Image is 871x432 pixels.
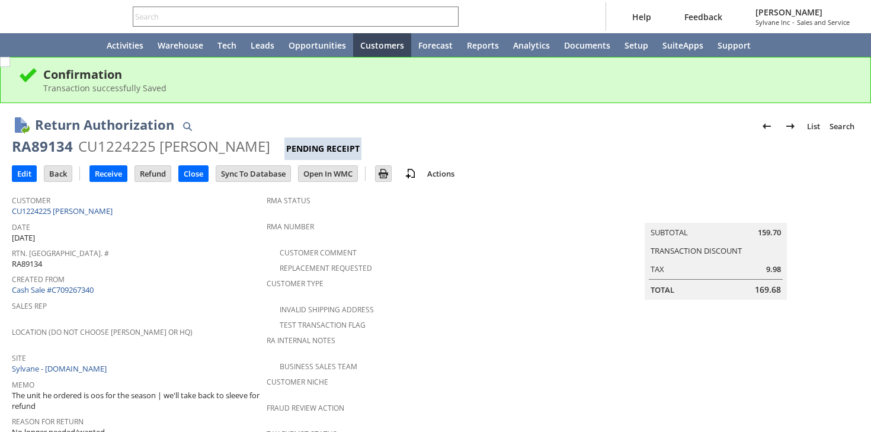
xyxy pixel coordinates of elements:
a: Subtotal [651,227,688,238]
a: Support [710,33,758,57]
a: Transaction Discount [651,245,742,256]
a: RMA Status [267,196,310,206]
a: Customer Niche [267,377,328,387]
span: Support [718,40,751,51]
input: Close [179,166,208,181]
img: add-record.svg [404,167,418,181]
input: Refund [135,166,171,181]
span: Leads [251,40,274,51]
span: 169.68 [755,284,781,296]
a: Actions [422,168,459,179]
a: Home [71,33,100,57]
a: Setup [617,33,655,57]
a: Test Transaction Flag [280,320,366,330]
input: Print [376,166,391,181]
div: Shortcuts [43,33,71,57]
a: List [802,117,825,136]
a: Tech [210,33,244,57]
div: Confirmation [43,66,853,82]
span: Help [632,11,651,23]
a: Search [825,117,859,136]
a: SuiteApps [655,33,710,57]
a: RMA Number [267,222,314,232]
a: Analytics [506,33,557,57]
input: Search [133,9,442,24]
a: Sales Rep [12,301,47,311]
caption: Summary [645,204,787,223]
a: Invalid Shipping Address [280,305,374,315]
div: CU1224225 [PERSON_NAME] [78,137,270,156]
div: Transaction successfully Saved [43,82,853,94]
a: Customer Comment [280,248,357,258]
span: Setup [625,40,648,51]
span: [DATE] [12,232,35,244]
span: Tech [217,40,236,51]
span: SuiteApps [662,40,703,51]
a: Warehouse [150,33,210,57]
img: Print [376,167,390,181]
span: [PERSON_NAME] [755,7,850,18]
a: Reason For Return [12,417,84,427]
a: Created From [12,274,65,284]
input: Back [44,166,72,181]
div: Pending Receipt [284,137,361,160]
a: Rtn. [GEOGRAPHIC_DATA]. # [12,248,109,258]
span: Customers [360,40,404,51]
input: Receive [90,166,127,181]
a: Replacement Requested [280,263,372,273]
span: 9.98 [766,264,781,275]
h1: Return Authorization [35,115,174,135]
div: RA89134 [12,137,73,156]
span: - [792,18,795,27]
span: Analytics [513,40,550,51]
span: Sylvane Inc [755,18,790,27]
span: Documents [564,40,610,51]
a: Documents [557,33,617,57]
a: Sylvane - [DOMAIN_NAME] [12,363,110,374]
svg: Recent Records [21,38,36,52]
a: Customers [353,33,411,57]
span: Feedback [684,11,722,23]
span: Reports [467,40,499,51]
span: Forecast [418,40,453,51]
span: Opportunities [289,40,346,51]
a: Cash Sale #C709267340 [12,284,94,295]
span: Sales and Service [797,18,850,27]
a: Date [12,222,30,232]
a: Tax [651,264,664,274]
svg: Shortcuts [50,38,64,52]
a: Opportunities [281,33,353,57]
img: Previous [760,119,774,133]
input: Sync To Database [216,166,290,181]
a: CU1224225 [PERSON_NAME] [12,206,116,216]
span: The unit he ordered is oos for the season | we'll take back to sleeve for refund [12,390,261,412]
a: Memo [12,380,34,390]
a: Fraud Review Action [267,403,344,413]
a: Total [651,284,674,295]
span: Warehouse [158,40,203,51]
input: Open In WMC [299,166,357,181]
a: Site [12,353,26,363]
a: Business Sales Team [280,361,357,372]
svg: Search [442,9,456,24]
span: RA89134 [12,258,42,270]
span: 159.70 [758,227,781,238]
a: Reports [460,33,506,57]
input: Edit [12,166,36,181]
a: Location (Do Not Choose [PERSON_NAME] or HQ) [12,327,193,337]
a: Customer [12,196,50,206]
a: Activities [100,33,150,57]
a: Customer Type [267,279,324,289]
a: Leads [244,33,281,57]
a: RA Internal Notes [267,335,335,345]
a: Recent Records [14,33,43,57]
svg: Home [78,38,92,52]
span: Activities [107,40,143,51]
img: Next [783,119,798,133]
img: Quick Find [180,119,194,133]
a: Forecast [411,33,460,57]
